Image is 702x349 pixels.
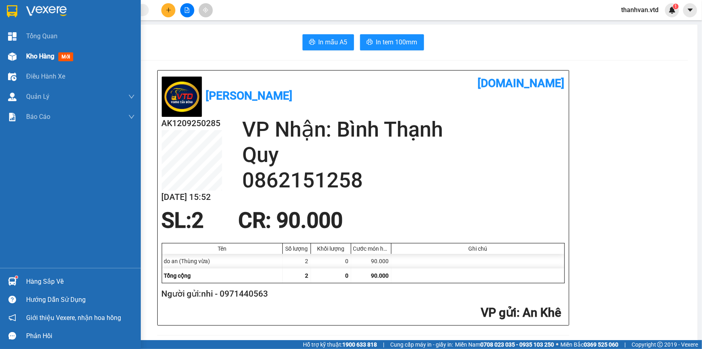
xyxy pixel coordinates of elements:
[313,245,349,252] div: Khối lượng
[560,340,618,349] span: Miền Bắc
[480,341,554,348] strong: 0708 023 035 - 0935 103 250
[303,34,354,50] button: printerIn mẫu A5
[657,342,663,347] span: copyright
[161,3,175,17] button: plus
[366,39,373,46] span: printer
[393,245,562,252] div: Ghi chú
[6,42,72,52] div: 90.000
[162,305,562,321] h2: : An Khê
[242,142,565,168] h2: Quy
[283,254,311,268] div: 2
[615,5,665,15] span: thanhvan.vtd
[319,37,348,47] span: In mẫu A5
[164,245,280,252] div: Tên
[8,73,16,81] img: warehouse-icon
[8,296,16,303] span: question-circle
[7,5,17,17] img: logo-vxr
[669,6,676,14] img: icon-new-feature
[390,340,453,349] span: Cung cấp máy in - giấy in:
[305,272,309,279] span: 2
[26,276,135,288] div: Hàng sắp về
[674,4,677,9] span: 1
[342,341,377,348] strong: 1900 633 818
[77,17,142,26] div: Quy
[76,56,87,67] span: SL
[166,7,171,13] span: plus
[687,6,694,14] span: caret-down
[164,272,191,279] span: Tổng cộng
[455,340,554,349] span: Miền Nam
[180,3,194,17] button: file-add
[162,117,222,130] h2: AK1209250285
[8,113,16,121] img: solution-icon
[26,91,49,102] span: Quản Lý
[6,43,19,52] span: CR :
[199,3,213,17] button: aim
[162,208,192,233] span: SL:
[26,294,135,306] div: Hướng dẫn sử dụng
[242,168,565,193] h2: 0862151258
[353,245,389,252] div: Cước món hàng
[26,31,58,41] span: Tổng Quan
[26,313,121,323] span: Giới thiệu Vexere, nhận hoa hồng
[478,77,565,90] b: [DOMAIN_NAME]
[77,8,96,16] span: Nhận:
[376,37,418,47] span: In tem 100mm
[242,117,565,142] h2: VP Nhận: Bình Thạnh
[128,93,135,100] span: down
[7,8,19,16] span: Gửi:
[8,93,16,101] img: warehouse-icon
[77,26,142,37] div: 0862151258
[26,52,54,60] span: Kho hàng
[7,17,71,26] div: nhi
[624,340,626,349] span: |
[556,343,558,346] span: ⚪️
[311,254,351,268] div: 0
[383,340,384,349] span: |
[351,254,391,268] div: 90.000
[285,245,309,252] div: Số lượng
[7,7,71,17] div: An Khê
[162,191,222,204] h2: [DATE] 15:52
[7,26,71,37] div: 0971440563
[309,39,315,46] span: printer
[162,254,283,268] div: do an (Thùng vừa)
[8,52,16,61] img: warehouse-icon
[184,7,190,13] span: file-add
[481,305,517,320] span: VP gửi
[7,57,142,67] div: Tên hàng: do an ( : 2 )
[128,114,135,120] span: down
[8,277,16,286] img: warehouse-icon
[206,89,293,102] b: [PERSON_NAME]
[584,341,618,348] strong: 0369 525 060
[238,208,343,233] span: CR : 90.000
[8,314,16,322] span: notification
[26,330,135,342] div: Phản hồi
[303,340,377,349] span: Hỗ trợ kỹ thuật:
[26,112,50,122] span: Báo cáo
[162,77,202,117] img: logo.jpg
[77,7,142,17] div: Bình Thạnh
[683,3,697,17] button: caret-down
[673,4,679,9] sup: 1
[8,332,16,340] span: message
[371,272,389,279] span: 90.000
[58,52,73,61] span: mới
[203,7,208,13] span: aim
[26,71,65,81] span: Điều hành xe
[15,276,18,278] sup: 1
[162,287,562,301] h2: Người gửi: nhi - 0971440563
[8,32,16,41] img: dashboard-icon
[192,208,204,233] span: 2
[360,34,424,50] button: printerIn tem 100mm
[346,272,349,279] span: 0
